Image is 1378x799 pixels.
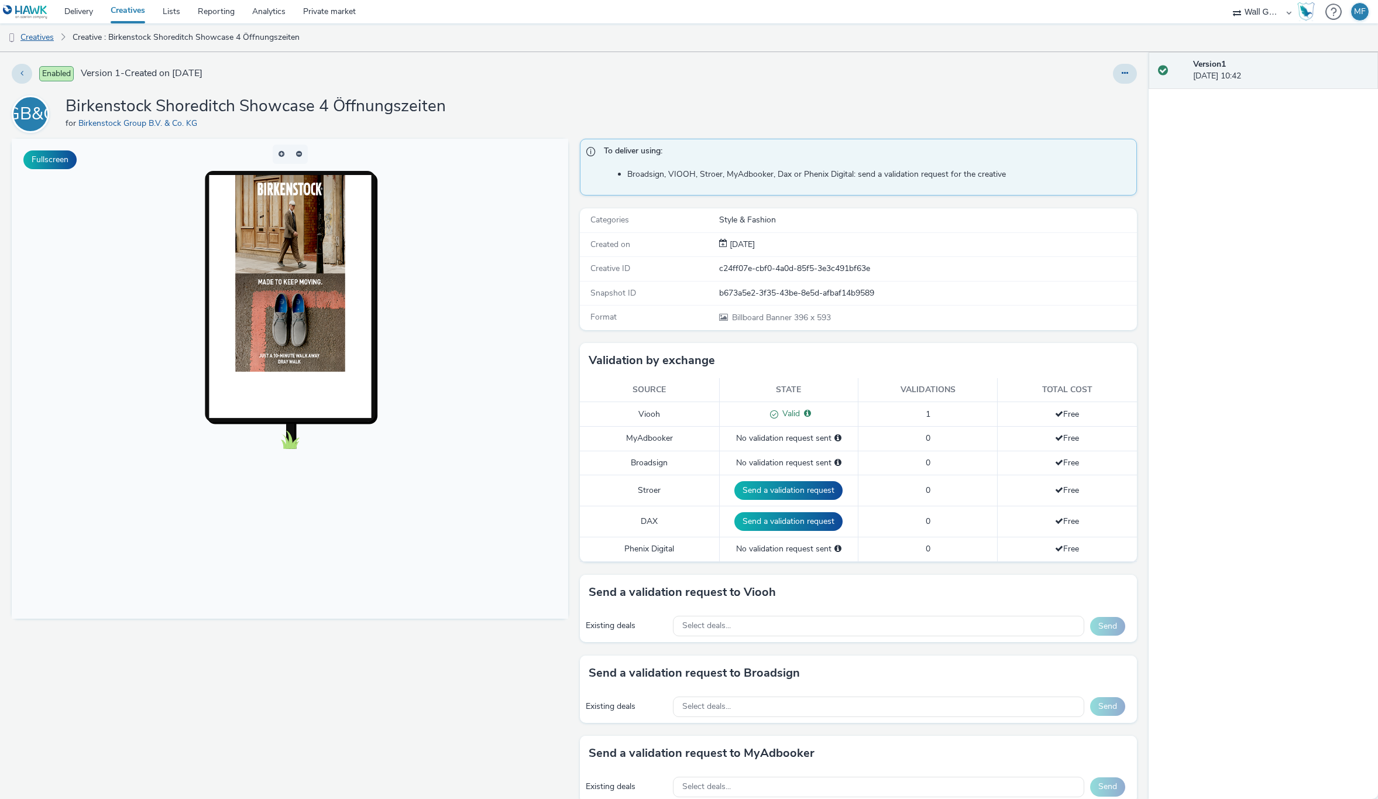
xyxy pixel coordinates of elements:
button: Send a validation request [734,512,843,531]
span: Free [1055,543,1079,554]
div: Please select a deal below and click on Send to send a validation request to Phenix Digital. [834,543,841,555]
span: [DATE] [727,239,755,250]
button: Send [1090,617,1125,636]
td: Stroer [580,475,719,506]
a: Birkenstock Group B.V. & Co. KG [78,118,202,129]
th: Total cost [998,378,1137,402]
a: Hawk Academy [1297,2,1319,21]
h3: Validation by exchange [589,352,715,369]
div: Existing deals [586,701,667,712]
strong: Version 1 [1193,59,1226,70]
img: dooh [6,32,18,44]
th: State [719,378,858,402]
span: Billboard Banner [732,312,794,323]
div: Existing deals [586,620,667,632]
h3: Send a validation request to Broadsign [589,664,800,682]
span: Valid [778,408,800,419]
span: Free [1055,433,1079,444]
td: MyAdbooker [580,427,719,451]
button: Send [1090,777,1125,796]
td: Broadsign [580,451,719,475]
h1: Birkenstock Shoreditch Showcase 4 Öffnungszeiten [66,95,446,118]
img: undefined Logo [3,5,48,19]
button: Fullscreen [23,150,77,169]
span: Format [590,311,617,323]
div: No validation request sent [726,543,853,555]
div: No validation request sent [726,457,853,469]
span: Categories [590,214,629,225]
span: 0 [926,457,930,468]
div: b673a5e2-3f35-43be-8e5d-afbaf14b9589 [719,287,1136,299]
span: Free [1055,485,1079,496]
div: c24ff07e-cbf0-4a0d-85f5-3e3c491bf63e [719,263,1136,275]
h3: Send a validation request to Viooh [589,584,776,601]
span: Version 1 - Created on [DATE] [81,67,202,80]
span: 0 [926,516,930,527]
span: Snapshot ID [590,287,636,299]
span: Free [1055,516,1079,527]
span: Select deals... [682,782,731,792]
span: 0 [926,485,930,496]
img: Hawk Academy [1297,2,1315,21]
div: Please select a deal below and click on Send to send a validation request to MyAdbooker. [834,433,841,444]
span: 1 [926,409,930,420]
div: Style & Fashion [719,214,1136,226]
span: Created on [590,239,630,250]
span: 396 x 593 [731,312,831,323]
a: BGB&CK [12,108,54,119]
span: Enabled [39,66,74,81]
span: Free [1055,457,1079,468]
button: Send a validation request [734,481,843,500]
h3: Send a validation request to MyAdbooker [589,745,815,762]
button: Send [1090,697,1125,716]
img: Advertisement preview [223,36,333,233]
div: Creation 05 September 2025, 10:42 [727,239,755,251]
a: Creative : Birkenstock Shoreditch Showcase 4 Öffnungszeiten [67,23,305,52]
li: Broadsign, VIOOH, Stroer, MyAdbooker, Dax or Phenix Digital: send a validation request for the cr... [627,169,1130,180]
span: 0 [926,543,930,554]
div: [DATE] 10:42 [1193,59,1369,83]
span: for [66,118,78,129]
div: MF [1354,3,1366,20]
span: Free [1055,409,1079,420]
th: Source [580,378,719,402]
span: 0 [926,433,930,444]
span: Creative ID [590,263,630,274]
td: DAX [580,506,719,537]
div: No validation request sent [726,433,853,444]
td: Viooh [580,402,719,427]
td: Phenix Digital [580,537,719,561]
div: Existing deals [586,781,667,793]
div: Please select a deal below and click on Send to send a validation request to Broadsign. [834,457,841,469]
span: To deliver using: [604,145,1124,160]
span: Select deals... [682,702,731,712]
span: Select deals... [682,621,731,631]
th: Validations [858,378,998,402]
